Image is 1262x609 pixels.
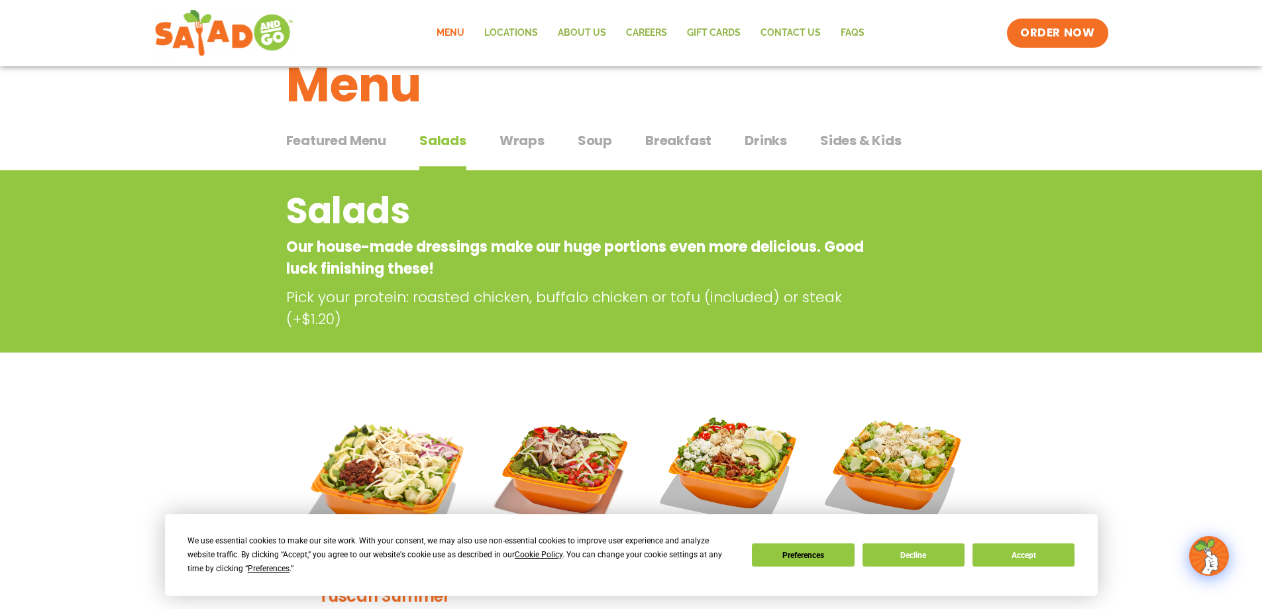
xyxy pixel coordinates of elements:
nav: Menu [427,18,874,48]
p: Our house-made dressings make our huge portions even more delicious. Good luck finishing these! [286,236,870,280]
span: Drinks [745,131,787,150]
a: Contact Us [751,18,831,48]
div: We use essential cookies to make our site work. With your consent, we may also use non-essential ... [187,534,736,576]
a: Menu [427,18,474,48]
span: Featured Menu [286,131,386,150]
h2: Salads [286,184,870,238]
span: Salads [419,131,466,150]
button: Preferences [752,543,854,567]
span: Breakfast [645,131,711,150]
a: Locations [474,18,548,48]
img: Product photo for Tuscan Summer Salad [296,398,473,575]
div: Cookie Consent Prompt [165,514,1098,596]
div: Tabbed content [286,126,976,171]
a: GIFT CARDS [677,18,751,48]
img: Product photo for Cobb Salad [657,398,802,542]
a: About Us [548,18,616,48]
button: Decline [863,543,965,567]
img: wpChatIcon [1190,537,1228,575]
p: Pick your protein: roasted chicken, buffalo chicken or tofu (included) or steak (+$1.20) [286,286,876,330]
img: Product photo for Fajita Salad [492,398,637,542]
span: Soup [578,131,612,150]
span: Cookie Policy [515,550,562,559]
span: Wraps [500,131,545,150]
h1: Menu [286,49,976,121]
span: Preferences [248,564,289,573]
img: new-SAG-logo-768×292 [154,7,294,60]
a: ORDER NOW [1007,19,1108,48]
a: Careers [616,18,677,48]
img: Product photo for Caesar Salad [821,398,966,542]
span: ORDER NOW [1020,25,1094,41]
button: Accept [973,543,1075,567]
span: Sides & Kids [820,131,902,150]
a: FAQs [831,18,874,48]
